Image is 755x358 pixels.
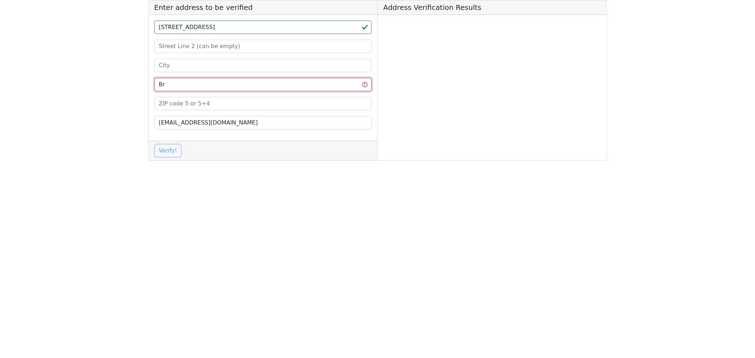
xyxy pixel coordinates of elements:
[149,0,378,15] h5: Enter address to be verified
[154,40,372,53] input: Street Line 2 (can be empty)
[378,0,607,15] h5: Address Verification Results
[154,21,372,34] input: Street Line 1
[154,78,372,91] input: 2-Letter State
[154,116,372,129] input: Your Email
[154,97,372,110] input: ZIP code 5 or 5+4
[154,59,372,72] input: City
